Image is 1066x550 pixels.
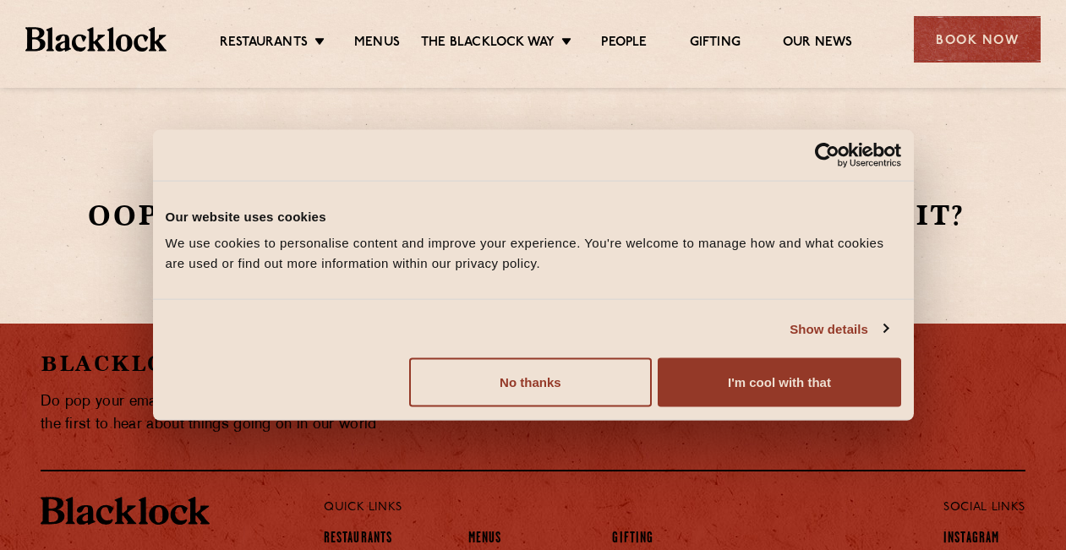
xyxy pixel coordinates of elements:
[943,531,999,549] a: Instagram
[66,138,987,181] h1: 404 Not Found
[220,35,308,53] a: Restaurants
[690,35,741,53] a: Gifting
[354,35,400,53] a: Menus
[66,199,987,232] h2: Oops this is somewhat embarrassing, isn’t it?
[914,16,1041,63] div: Book Now
[166,233,901,274] div: We use cookies to personalise content and improve your experience. You're welcome to manage how a...
[468,531,502,549] a: Menus
[658,358,900,407] button: I'm cool with that
[753,142,901,167] a: Usercentrics Cookiebot - opens in a new window
[66,248,987,261] p: Please go to our .
[324,531,392,549] a: Restaurants
[409,358,652,407] button: No thanks
[601,35,647,53] a: People
[612,531,653,549] a: Gifting
[324,497,888,519] p: Quick Links
[41,349,436,378] h2: Blacklock Newsletter
[421,35,555,53] a: The Blacklock Way
[41,497,210,525] img: BL_Textured_Logo-footer-cropped.svg
[783,35,853,53] a: Our News
[41,390,436,436] p: Do pop your email in below to join our newsletter and be the first to hear about things going on ...
[790,319,888,339] a: Show details
[166,206,901,226] div: Our website uses cookies
[943,497,1025,519] p: Social Links
[25,27,167,51] img: BL_Textured_Logo-footer-cropped.svg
